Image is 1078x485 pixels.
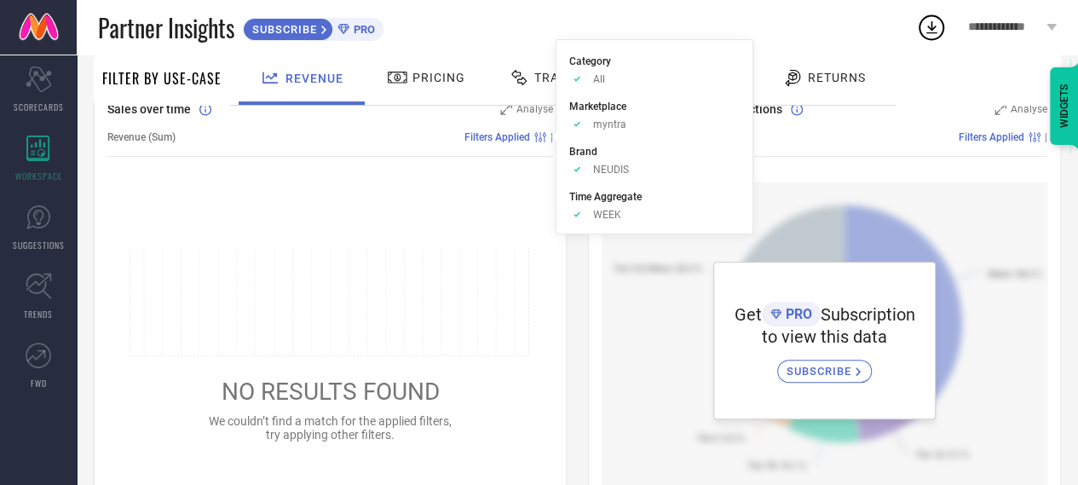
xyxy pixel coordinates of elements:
[569,55,611,67] span: Category
[1045,131,1047,143] span: |
[959,131,1024,143] span: Filters Applied
[569,146,597,158] span: Brand
[14,101,64,113] span: SCORECARDS
[285,72,343,85] span: Revenue
[243,14,383,41] a: SUBSCRIBEPRO
[762,326,887,347] span: to view this data
[209,414,452,442] span: We couldn’t find a match for the applied filters, try applying other filters.
[349,23,375,36] span: PRO
[31,377,47,390] span: FWD
[1011,103,1047,115] span: Analyse
[808,71,866,84] span: Returns
[821,304,915,325] span: Subscription
[593,118,626,130] span: myntra
[569,101,626,113] span: Marketplace
[994,103,1006,115] svg: Zoom
[593,164,629,176] span: NEUDIS
[777,347,872,383] a: SUBSCRIBE
[107,131,176,143] span: Revenue (Sum)
[787,365,856,378] span: SUBSCRIBE
[534,71,587,84] span: Traffic
[15,170,62,182] span: WORKSPACE
[593,73,605,85] span: All
[500,103,512,115] svg: Zoom
[107,102,191,116] span: Sales over time
[412,71,465,84] span: Pricing
[222,378,440,406] span: NO RESULTS FOUND
[593,209,621,221] span: WEEK
[916,12,947,43] div: Open download list
[516,103,553,115] span: Analyse
[569,191,642,203] span: Time Aggregate
[98,10,234,45] span: Partner Insights
[781,306,812,322] span: PRO
[464,131,530,143] span: Filters Applied
[244,23,321,36] span: SUBSCRIBE
[102,68,222,89] span: Filter By Use-Case
[24,308,53,320] span: TRENDS
[13,239,65,251] span: SUGGESTIONS
[735,304,762,325] span: Get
